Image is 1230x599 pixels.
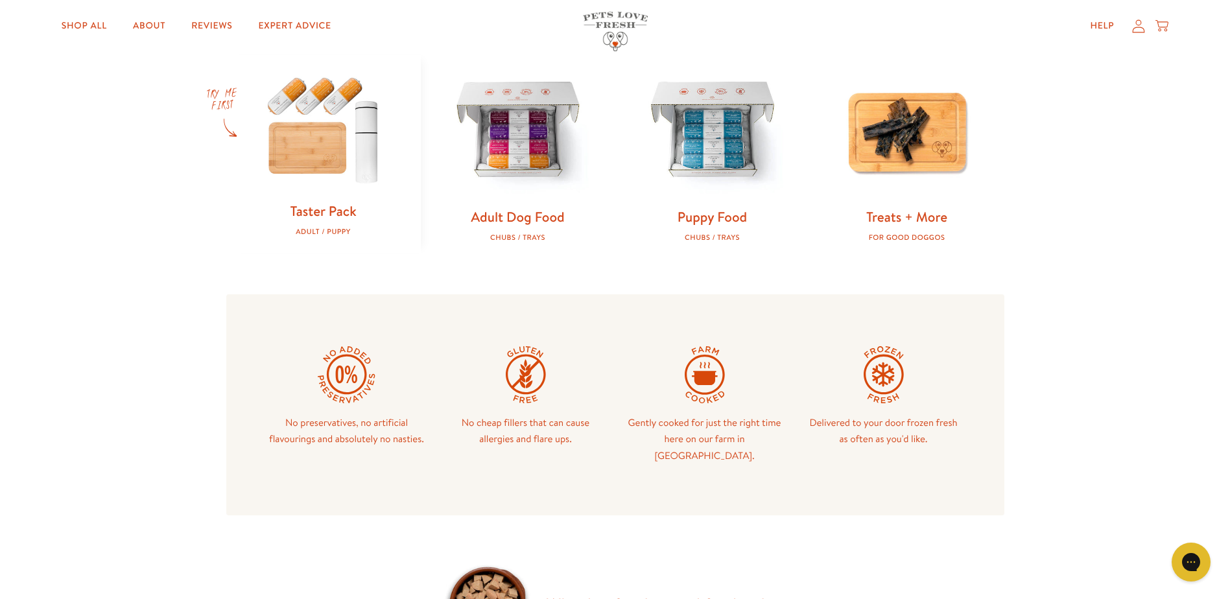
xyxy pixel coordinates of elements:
p: No preservatives, no artificial flavourings and absolutely no nasties. [268,414,426,447]
a: Help [1080,13,1124,39]
a: Treats + More [866,207,947,226]
div: Adult / Puppy [247,228,400,236]
iframe: Gorgias live chat messenger [1165,538,1217,586]
div: Chubs / Trays [442,233,595,242]
a: Reviews [181,13,242,39]
a: Puppy Food [678,207,747,226]
p: Gently cooked for just the right time here on our farm in [GEOGRAPHIC_DATA]. [626,414,784,464]
a: Taster Pack [290,202,356,220]
div: Chubs / Trays [636,233,789,242]
img: Pets Love Fresh [583,12,648,51]
p: Delivered to your door frozen fresh as often as you'd like. [805,414,963,447]
a: About [123,13,176,39]
a: Shop All [51,13,117,39]
a: Expert Advice [248,13,342,39]
div: For good doggos [831,233,984,242]
a: Adult Dog Food [471,207,564,226]
p: No cheap fillers that can cause allergies and flare ups. [447,414,605,447]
